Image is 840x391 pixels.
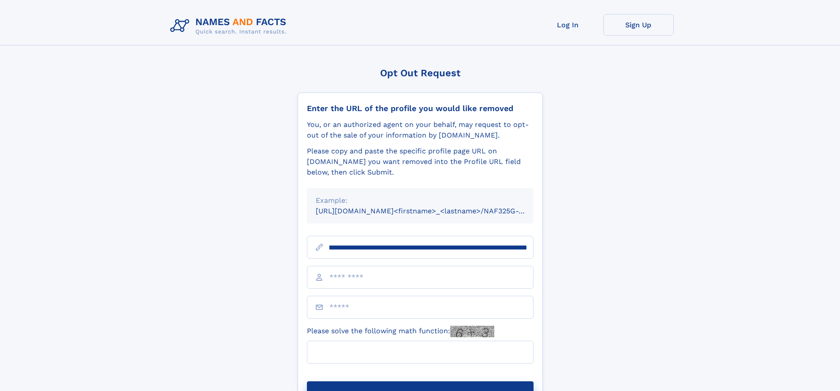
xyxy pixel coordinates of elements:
[316,207,550,215] small: [URL][DOMAIN_NAME]<firstname>_<lastname>/NAF325G-xxxxxxxx
[603,14,674,36] a: Sign Up
[307,146,534,178] div: Please copy and paste the specific profile page URL on [DOMAIN_NAME] you want removed into the Pr...
[533,14,603,36] a: Log In
[167,14,294,38] img: Logo Names and Facts
[307,119,534,141] div: You, or an authorized agent on your behalf, may request to opt-out of the sale of your informatio...
[307,104,534,113] div: Enter the URL of the profile you would like removed
[298,67,543,78] div: Opt Out Request
[307,326,494,337] label: Please solve the following math function:
[316,195,525,206] div: Example:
